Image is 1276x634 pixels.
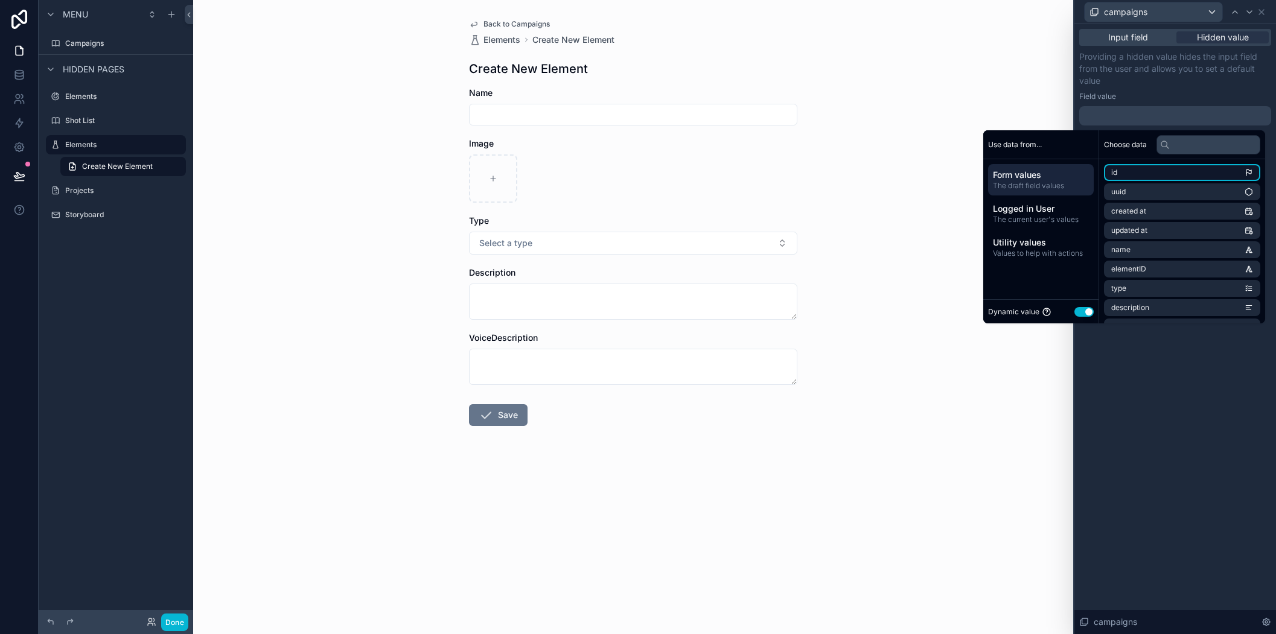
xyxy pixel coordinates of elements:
span: Description [469,267,515,277]
a: Campaigns [46,34,186,53]
a: Create New Element [60,157,186,176]
h1: Create New Element [469,60,588,77]
label: Projects [65,186,183,195]
span: Form values [993,169,1089,181]
a: Elements [46,87,186,106]
a: Elements [46,135,186,154]
button: Done [161,613,188,631]
span: Use data from... [988,140,1042,150]
button: campaigns [1084,2,1223,22]
span: Back to Campaigns [483,19,550,29]
span: Name [469,87,493,98]
span: Image [469,138,494,148]
span: Menu [63,8,88,21]
span: Hidden pages [63,63,124,75]
span: Logged in User [993,203,1089,215]
span: Create New Element [82,162,153,171]
span: Hidden value [1197,31,1249,43]
a: Projects [46,181,186,200]
span: campaigns [1094,616,1137,628]
span: Utility values [993,236,1089,249]
p: Providing a hidden value hides the input field from the user and allows you to set a default value [1079,51,1271,87]
a: Back to Campaigns [469,19,550,29]
label: Field value [1079,92,1116,101]
label: Campaigns [65,39,183,48]
span: Elements [483,34,520,46]
span: Dynamic value [988,307,1039,317]
button: Select Button [469,232,797,255]
span: Choose data [1104,140,1147,150]
label: Shot List [65,116,183,125]
span: Input field [1108,31,1148,43]
a: Create New Element [532,34,614,46]
span: campaigns [1104,6,1147,18]
label: Elements [65,92,183,101]
span: The draft field values [993,181,1089,191]
a: Elements [469,34,520,46]
span: Type [469,215,489,226]
span: VoiceDescription [469,332,538,343]
div: scrollable content [983,159,1099,268]
span: Values to help with actions [993,249,1089,258]
a: Shot List [46,111,186,130]
span: Select a type [479,237,532,249]
button: Save [469,404,528,426]
label: Storyboard [65,210,183,220]
label: Elements [65,140,179,150]
span: The current user's values [993,215,1089,224]
a: Storyboard [46,205,186,224]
